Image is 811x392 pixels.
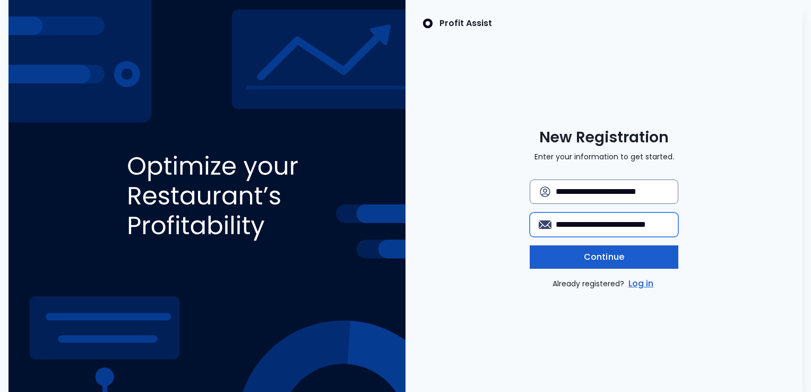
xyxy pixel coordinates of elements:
img: SpotOn Logo [422,17,433,30]
button: Continue [530,245,678,269]
span: New Registration [539,128,669,147]
p: Already registered? [553,277,656,290]
p: Enter your information to get started. [534,151,674,163]
span: Continue [584,251,624,263]
a: Log in [626,277,656,290]
p: Profit Assist [439,17,492,30]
